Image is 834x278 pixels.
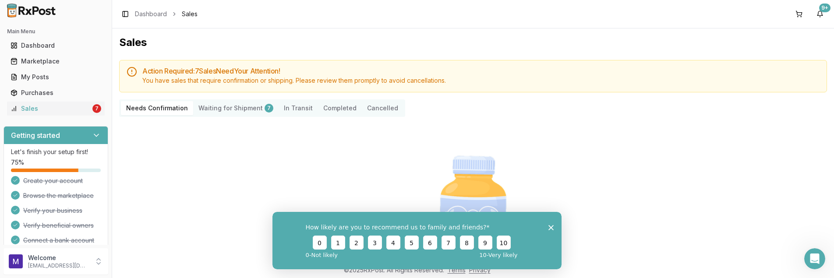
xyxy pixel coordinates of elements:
a: My Posts [7,69,105,85]
button: Upload attachment [42,211,49,218]
img: Profile image for Roxy [25,5,39,19]
div: No worries sorry it took a bit [7,89,108,108]
a: Privacy [469,266,491,274]
a: Marketplace [7,53,105,69]
div: 7 [265,104,273,113]
button: Dashboard [4,39,108,53]
div: Manuel says… [7,149,168,178]
div: Manuel says… [7,36,168,63]
h5: Action Required: 7 Sale s Need Your Attention! [142,67,820,74]
div: Manuel says… [7,178,168,198]
div: Marketplace [11,57,101,66]
span: Browse the marketplace [23,191,94,200]
div: 9+ [819,4,830,12]
button: Home [137,4,154,20]
button: Emoji picker [14,211,21,218]
textarea: Message… [7,193,168,208]
h1: Sales [119,35,827,49]
span: Sales [182,10,198,18]
span: Verify your business [23,206,82,215]
div: thank you!! [126,68,161,77]
p: [EMAIL_ADDRESS][DOMAIN_NAME] [28,262,89,269]
div: Purchases [11,88,101,97]
button: Gif picker [28,211,35,218]
div: Dashboard [11,41,101,50]
h2: Main Menu [7,28,105,35]
button: Completed [318,101,362,115]
a: Terms [448,266,466,274]
a: Dashboard [7,38,105,53]
a: Dashboard [135,10,167,18]
iframe: Intercom live chat [804,248,825,269]
button: Purchases [4,86,108,100]
button: In Transit [279,101,318,115]
div: Elizabeth says… [7,63,168,89]
div: [URL][DOMAIN_NAME] [7,178,89,197]
button: 9+ [813,7,827,21]
button: Send a message… [150,208,164,222]
button: go back [6,4,22,20]
a: [URL][DOMAIN_NAME] [14,183,82,190]
span: Connect a bank account [23,236,94,245]
button: My Posts [4,70,108,84]
div: Manuel says… [7,89,168,115]
div: no worries i was supposed to get some boxes also do we have eta or tracking? [39,120,161,137]
h1: Roxy [42,8,60,15]
button: Cancelled [362,101,403,115]
img: Smart Pill Bottle [417,152,529,264]
div: My Posts [11,73,101,81]
nav: breadcrumb [135,10,198,18]
div: 7 [92,104,101,113]
div: good to go! [7,36,57,56]
span: Create your account [23,176,83,185]
p: Welcome [28,253,89,262]
iframe: Survey from RxPost [272,212,562,269]
img: RxPost Logo [4,4,60,18]
span: Verify beneficial owners [23,221,94,230]
div: Elizabeth says… [7,11,168,37]
button: Waiting for Shipment [193,101,279,115]
img: User avatar [9,254,23,268]
button: Needs Confirmation [121,101,193,115]
p: Let's finish your setup first! [11,148,101,156]
div: No worries sorry it took a bit [14,94,101,103]
div: good to go! [14,42,49,50]
div: Close [154,4,170,19]
a: Sales7 [7,101,105,116]
div: thank you!! [119,63,168,82]
h3: Getting started [11,130,60,141]
div: Sales [11,104,91,113]
div: no worries i was supposed to get some boxes also do we have eta or tracking? [32,115,168,142]
a: Purchases [7,85,105,101]
button: Marketplace [4,54,108,68]
div: Elizabeth says… [7,115,168,149]
div: You have sales that require confirmation or shipping. Please review them promptly to avoid cancel... [142,76,820,85]
span: 75 % [11,158,24,167]
div: Let me check with my coworker [PERSON_NAME] [7,149,144,177]
button: Sales7 [4,102,108,116]
div: Let me check with my coworker [PERSON_NAME] [14,155,137,172]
